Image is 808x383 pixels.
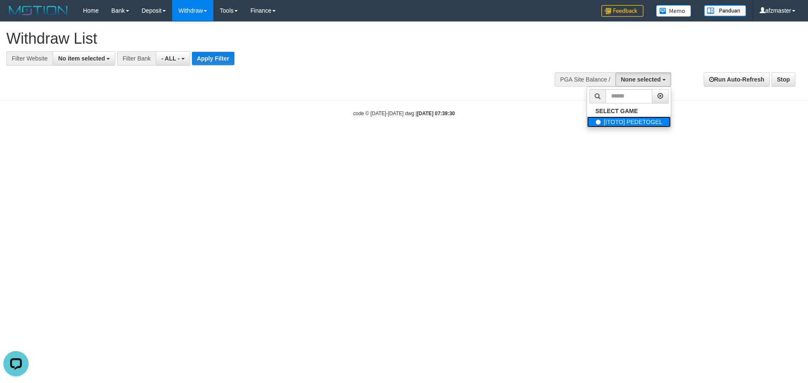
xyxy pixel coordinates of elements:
button: No item selected [53,51,115,66]
b: SELECT GAME [595,108,638,114]
button: None selected [615,72,671,87]
input: [ITOTO] PEDETOGEL [595,119,601,125]
div: Filter Website [6,51,53,66]
button: - ALL - [156,51,190,66]
img: Feedback.jpg [601,5,643,17]
div: PGA Site Balance / [555,72,615,87]
a: SELECT GAME [587,106,671,116]
small: code © [DATE]-[DATE] dwg | [353,111,455,116]
a: Run Auto-Refresh [704,72,770,87]
h1: Withdraw List [6,30,530,47]
label: [ITOTO] PEDETOGEL [587,116,671,127]
img: Button%20Memo.svg [656,5,691,17]
div: Filter Bank [117,51,156,66]
img: panduan.png [704,5,746,16]
button: Open LiveChat chat widget [3,3,29,29]
span: None selected [621,76,661,83]
img: MOTION_logo.png [6,4,70,17]
strong: [DATE] 07:39:30 [417,111,455,116]
button: Apply Filter [192,52,234,65]
span: - ALL - [161,55,180,62]
span: No item selected [58,55,105,62]
a: Stop [771,72,795,87]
